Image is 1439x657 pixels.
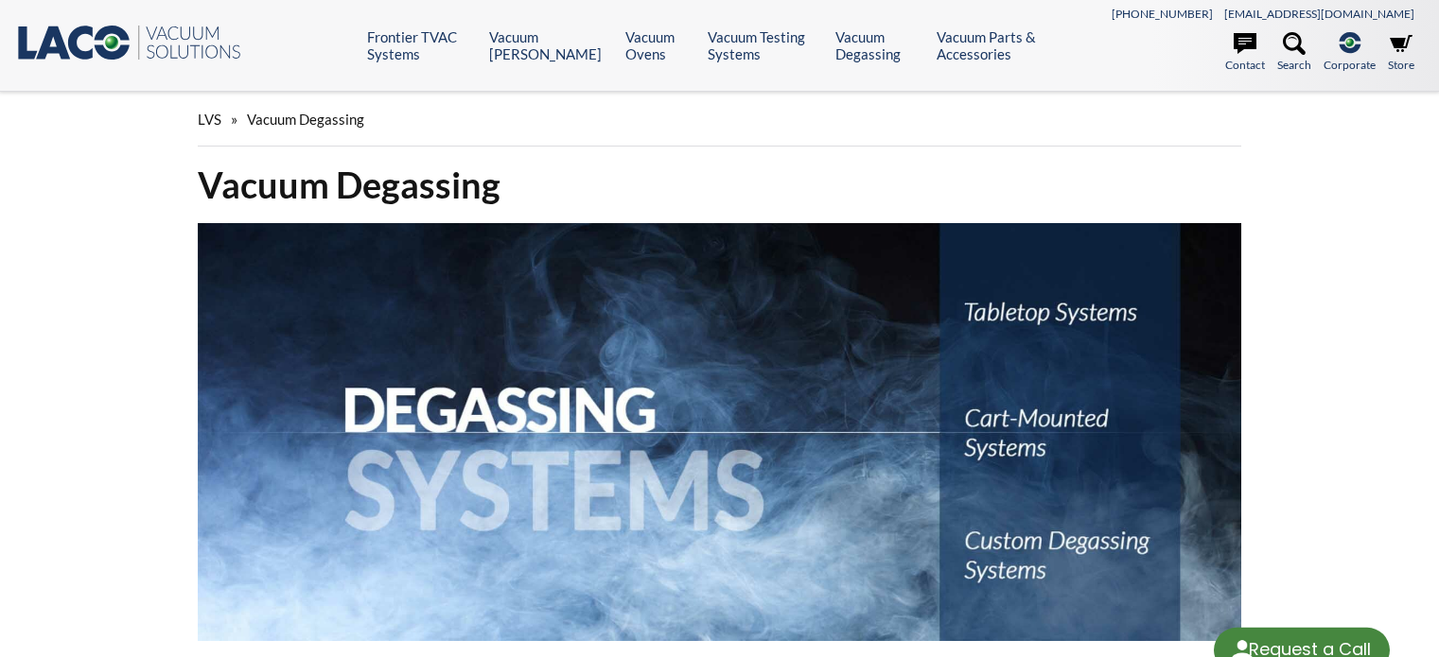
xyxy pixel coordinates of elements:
span: Corporate [1324,56,1376,74]
a: Vacuum Ovens [625,28,693,62]
a: Vacuum [PERSON_NAME] [489,28,611,62]
a: Vacuum Degassing [835,28,922,62]
img: Degassing Systems header [198,223,1242,641]
div: » [198,93,1242,147]
a: Store [1388,32,1414,74]
a: Vacuum Testing Systems [708,28,821,62]
span: Vacuum Degassing [247,111,364,128]
a: Search [1277,32,1311,74]
span: LVS [198,111,221,128]
a: Frontier TVAC Systems [367,28,475,62]
a: Contact [1225,32,1265,74]
h1: Vacuum Degassing [198,162,1242,208]
a: [EMAIL_ADDRESS][DOMAIN_NAME] [1224,7,1414,21]
a: [PHONE_NUMBER] [1112,7,1213,21]
a: Vacuum Parts & Accessories [937,28,1067,62]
